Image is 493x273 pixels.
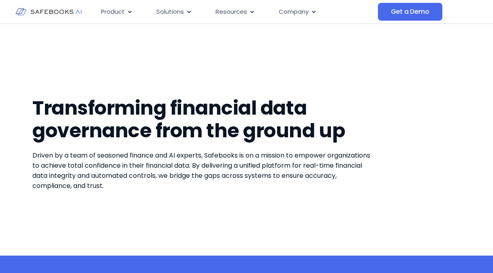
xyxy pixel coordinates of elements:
[94,4,378,20] nav: Menu
[216,7,247,17] span: Resources
[378,3,442,21] a: Get a Demo
[32,151,370,190] span: Driven by a team of seasoned finance and AI experts, Safebooks is on a mission to empower organiz...
[391,8,429,16] span: Get a Demo
[94,4,378,20] div: Menu Toggle
[101,7,125,17] span: Product
[279,7,309,17] span: Company
[32,97,375,142] h1: Transforming financial data governance from the ground up
[156,7,184,17] span: Solutions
